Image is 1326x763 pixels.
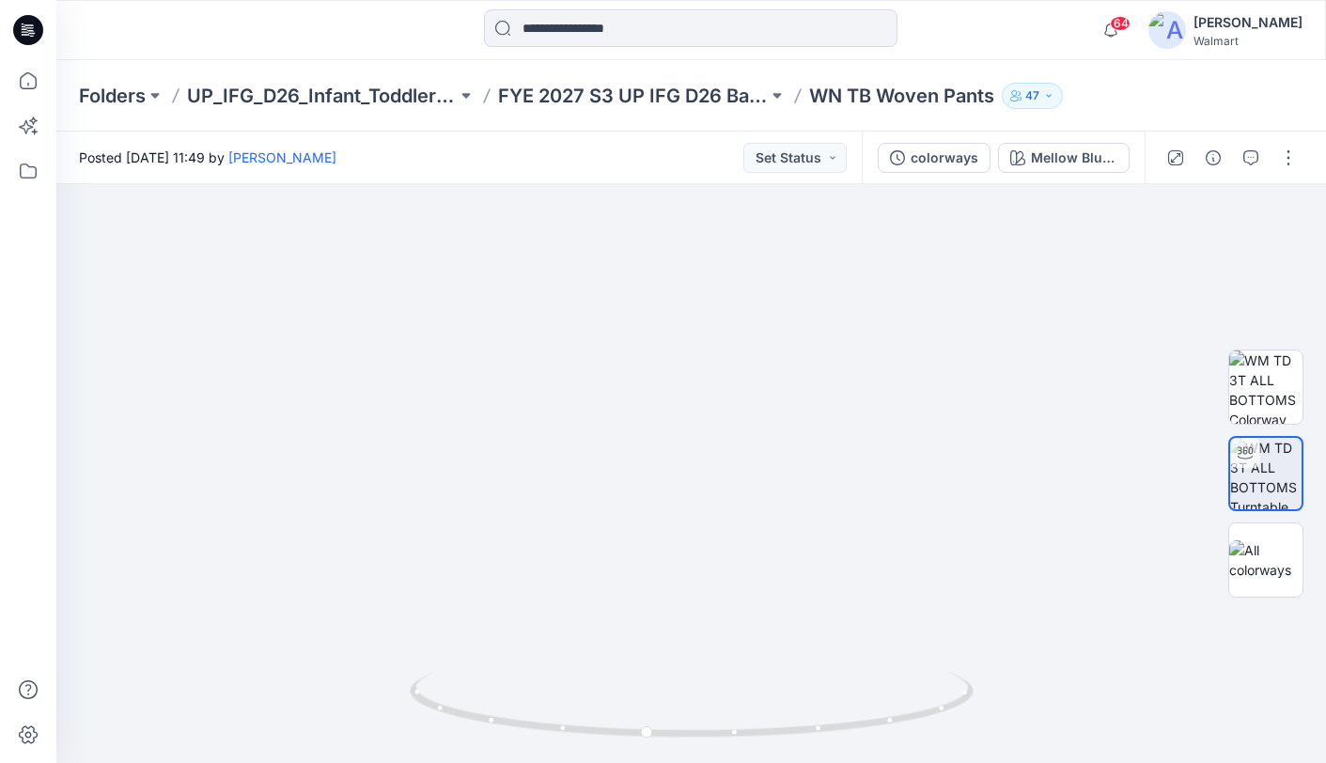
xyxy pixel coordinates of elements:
[1193,11,1303,34] div: [PERSON_NAME]
[187,83,457,109] a: UP_IFG_D26_Infant_Toddler Boy
[1229,540,1303,580] img: All colorways
[809,83,994,109] p: WN TB Woven Pants
[1198,143,1228,173] button: Details
[998,143,1130,173] button: Mellow Blue/ Blue Cove
[1229,350,1303,424] img: WM TD 3T ALL BOTTOMS Colorway wo Avatar
[79,148,336,167] span: Posted [DATE] 11:49 by
[79,83,146,109] a: Folders
[228,149,336,165] a: [PERSON_NAME]
[1230,438,1302,509] img: WM TD 3T ALL BOTTOMS Turntable with Avatar
[498,83,768,109] a: FYE 2027 S3 UP IFG D26 Baby & Toddler Boy
[1148,11,1186,49] img: avatar
[1193,34,1303,48] div: Walmart
[878,143,991,173] button: colorways
[1002,83,1063,109] button: 47
[1025,86,1039,106] p: 47
[1110,16,1131,31] span: 64
[911,148,978,168] div: colorways
[1031,148,1117,168] div: Mellow Blue/ Blue Cove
